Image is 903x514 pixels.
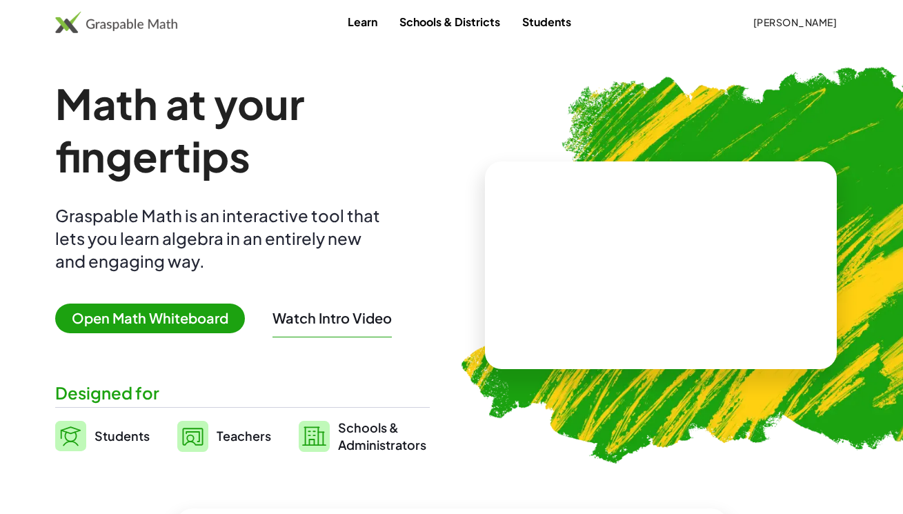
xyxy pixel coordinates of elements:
[55,77,430,182] h1: Math at your fingertips
[388,9,511,34] a: Schools & Districts
[55,204,386,273] div: Graspable Math is an interactive tool that lets you learn algebra in an entirely new and engaging...
[55,421,86,451] img: svg%3e
[55,382,430,404] div: Designed for
[177,419,271,453] a: Teachers
[177,421,208,452] img: svg%3e
[55,304,245,333] span: Open Math Whiteboard
[338,419,426,453] span: Schools & Administrators
[299,421,330,452] img: svg%3e
[272,309,392,327] button: Watch Intro Video
[511,9,582,34] a: Students
[55,312,256,326] a: Open Math Whiteboard
[217,428,271,444] span: Teachers
[753,16,837,28] span: [PERSON_NAME]
[299,419,426,453] a: Schools &Administrators
[557,213,764,317] video: What is this? This is dynamic math notation. Dynamic math notation plays a central role in how Gr...
[742,10,848,34] button: [PERSON_NAME]
[55,419,150,453] a: Students
[337,9,388,34] a: Learn
[95,428,150,444] span: Students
